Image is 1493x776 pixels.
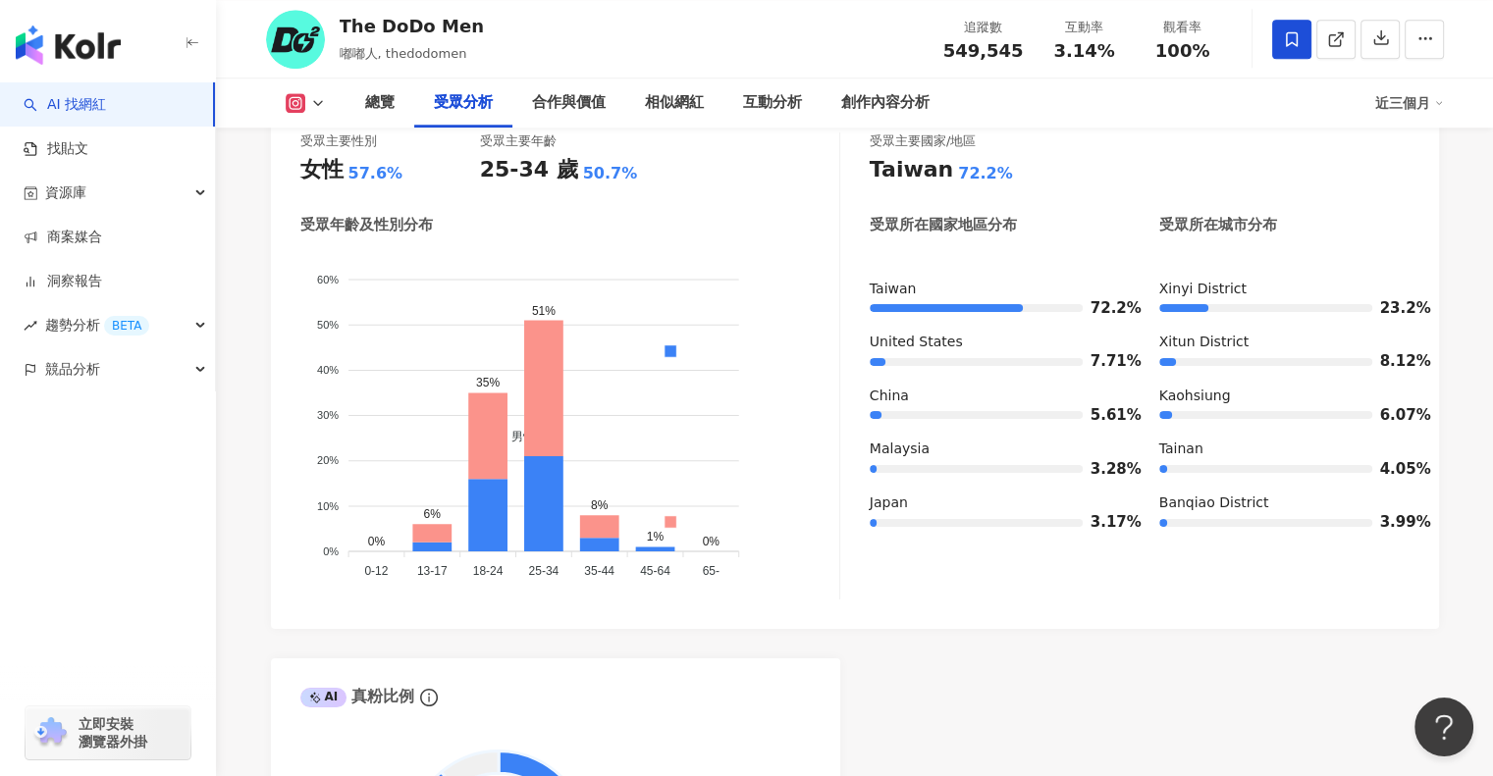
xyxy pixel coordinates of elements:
[16,26,121,65] img: logo
[416,564,447,578] tspan: 13-17
[1380,354,1410,369] span: 8.12%
[31,717,70,749] img: chrome extension
[870,155,953,185] div: Taiwan
[1375,87,1444,119] div: 近三個月
[943,18,1024,37] div: 追蹤數
[316,273,338,285] tspan: 60%
[1091,301,1120,316] span: 72.2%
[640,564,670,578] tspan: 45-64
[316,454,338,466] tspan: 20%
[1091,354,1120,369] span: 7.71%
[340,14,484,38] div: The DoDo Men
[870,493,1120,513] div: Japan
[323,544,339,556] tspan: 0%
[340,46,467,61] span: 嘟嘟人, thedodomen
[472,564,503,578] tspan: 18-24
[26,706,190,759] a: chrome extension立即安裝 瀏覽器外掛
[532,91,606,115] div: 合作與價值
[1159,493,1410,513] div: Banqiao District
[316,409,338,421] tspan: 30%
[870,215,1017,235] div: 受眾所在國家地區分布
[1091,462,1120,477] span: 3.28%
[958,163,1013,184] div: 72.2%
[1047,18,1122,37] div: 互動率
[1159,333,1410,352] div: Xitun District
[1159,440,1410,459] div: Tainan
[528,564,559,578] tspan: 25-34
[45,171,86,215] span: 資源庫
[417,686,441,709] span: info-circle
[841,91,930,115] div: 創作內容分析
[870,280,1120,299] div: Taiwan
[300,686,415,707] div: 真粉比例
[45,347,100,391] span: 競品分析
[300,688,347,707] div: AI
[266,10,325,69] img: KOL Avatar
[870,132,976,150] div: 受眾主要國家/地區
[24,228,102,247] a: 商案媒合
[24,319,37,333] span: rise
[300,132,377,150] div: 受眾主要性別
[1380,408,1410,423] span: 6.07%
[316,499,338,511] tspan: 10%
[645,91,704,115] div: 相似網紅
[1159,387,1410,406] div: Kaohsiung
[300,155,344,185] div: 女性
[365,91,395,115] div: 總覽
[1380,462,1410,477] span: 4.05%
[1155,41,1210,61] span: 100%
[45,303,149,347] span: 趨勢分析
[1380,515,1410,530] span: 3.99%
[743,91,802,115] div: 互動分析
[480,132,557,150] div: 受眾主要年齡
[1414,698,1473,756] iframe: Help Scout Beacon - Open
[1053,41,1114,61] span: 3.14%
[943,40,1024,61] span: 549,545
[497,430,535,443] span: 男性
[1159,280,1410,299] div: Xinyi District
[79,715,147,750] span: 立即安裝 瀏覽器外掛
[870,440,1120,459] div: Malaysia
[316,364,338,376] tspan: 40%
[1159,215,1277,235] div: 受眾所在城市分布
[702,564,719,578] tspan: 65-
[24,272,102,291] a: 洞察報告
[24,139,88,159] a: 找貼文
[1091,408,1120,423] span: 5.61%
[584,564,614,578] tspan: 35-44
[1380,301,1410,316] span: 23.2%
[1091,515,1120,530] span: 3.17%
[348,163,403,184] div: 57.6%
[870,387,1120,406] div: China
[364,564,388,578] tspan: 0-12
[583,163,638,184] div: 50.7%
[24,95,106,115] a: searchAI 找網紅
[434,91,493,115] div: 受眾分析
[300,215,433,235] div: 受眾年齡及性別分布
[104,316,149,336] div: BETA
[480,155,578,185] div: 25-34 歲
[870,333,1120,352] div: United States
[316,318,338,330] tspan: 50%
[1146,18,1220,37] div: 觀看率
